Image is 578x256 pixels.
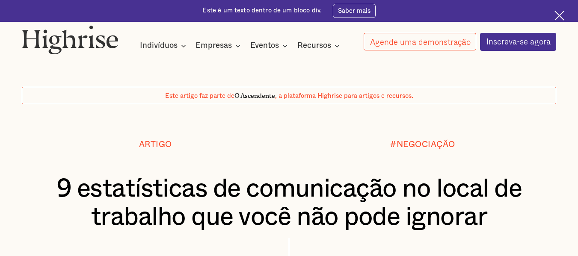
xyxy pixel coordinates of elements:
[250,41,290,51] div: Eventos
[486,35,551,47] font: Inscreva-se agora
[165,93,234,99] font: Este artigo faz parte de
[234,92,275,96] font: O Ascendente
[297,41,331,50] font: Recursos
[196,41,243,51] div: Empresas
[140,41,189,51] div: Indivíduos
[480,33,557,51] a: Inscreva-se agora
[338,8,371,14] font: Saber mais
[275,93,413,99] font: , a plataforma Highrise para artigos e recursos.
[390,141,455,149] font: #NEGOCIAÇÃO
[297,41,342,51] div: Recursos
[202,7,322,14] font: Este é um texto dentro de um bloco div.
[196,41,232,50] font: Empresas
[333,4,376,18] a: Saber mais
[56,176,522,230] font: 9 estatísticas de comunicação no local de trabalho que você não pode ignorar
[139,141,172,149] font: Artigo
[22,25,119,54] img: Logotipo do arranha-céu
[554,11,564,21] img: Ícone de cruz
[364,33,476,50] a: Agende uma demonstração
[140,41,178,50] font: Indivíduos
[250,41,279,50] font: Eventos
[370,35,471,48] font: Agende uma demonstração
